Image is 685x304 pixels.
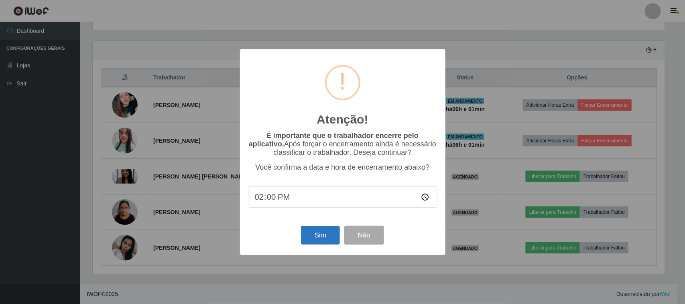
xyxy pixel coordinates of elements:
button: Não [344,226,384,245]
b: É importante que o trabalhador encerre pelo aplicativo. [249,132,419,148]
h2: Atenção! [317,112,368,127]
p: Você confirma a data e hora de encerramento abaixo? [248,163,437,172]
p: Após forçar o encerramento ainda é necessário classificar o trabalhador. Deseja continuar? [248,132,437,157]
button: Sim [301,226,340,245]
